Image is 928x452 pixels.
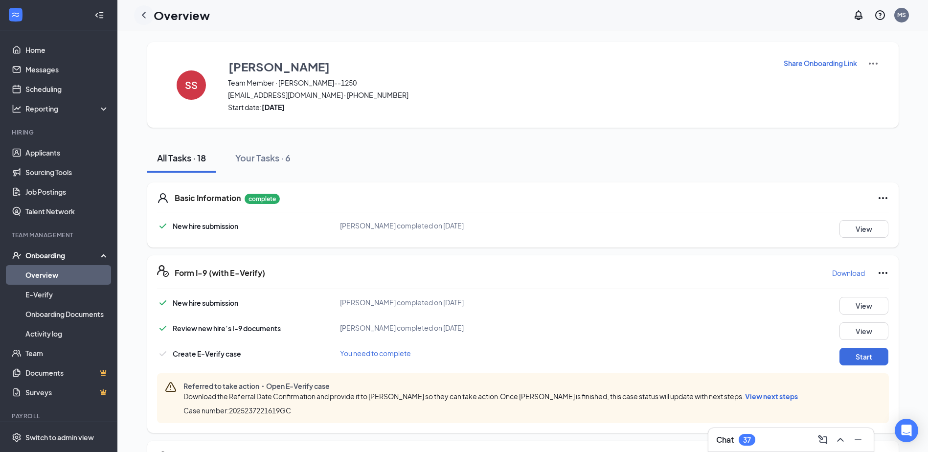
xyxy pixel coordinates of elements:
h3: [PERSON_NAME] [228,58,330,75]
h4: SS [185,82,198,89]
div: Payroll [12,412,107,420]
a: Job Postings [25,182,109,202]
svg: Ellipses [877,267,889,279]
a: Home [25,40,109,60]
span: New hire submission [173,298,238,307]
div: Switch to admin view [25,432,94,442]
span: Team Member · [PERSON_NAME]--1250 [228,78,771,88]
a: SurveysCrown [25,383,109,402]
p: Share Onboarding Link [784,58,857,68]
span: Start date: [228,102,771,112]
svg: Notifications [853,9,864,21]
svg: UserCheck [12,250,22,260]
a: Applicants [25,143,109,162]
div: Team Management [12,231,107,239]
svg: Collapse [94,10,104,20]
div: Hiring [12,128,107,136]
svg: Checkmark [157,297,169,309]
svg: Settings [12,432,22,442]
svg: Ellipses [877,192,889,204]
button: View [839,297,888,315]
span: Review new hire’s I-9 documents [173,324,281,333]
svg: ComposeMessage [817,434,829,446]
svg: FormI9EVerifyIcon [157,265,169,277]
button: Download [832,265,865,281]
button: [PERSON_NAME] [228,58,771,75]
a: Activity log [25,324,109,343]
button: SS [167,58,216,112]
strong: [DATE] [262,103,285,112]
a: Scheduling [25,79,109,99]
div: Onboarding [25,250,101,260]
button: ChevronUp [833,432,848,448]
svg: WorkstreamLogo [11,10,21,20]
svg: ChevronLeft [138,9,150,21]
a: Sourcing Tools [25,162,109,182]
p: Download [832,268,865,278]
button: Share Onboarding Link [783,58,858,68]
svg: User [157,192,169,204]
div: 37 [743,436,751,444]
svg: QuestionInfo [874,9,886,21]
p: complete [245,194,280,204]
h3: Chat [716,434,734,445]
div: MS [897,11,906,19]
div: All Tasks · 18 [157,152,206,164]
span: [PERSON_NAME] completed on [DATE] [340,323,464,332]
a: E-Verify [25,285,109,304]
h5: Basic Information [175,193,241,203]
span: Download the Referral Date Confirmation and provide it to [PERSON_NAME] so they can take action.O... [183,392,798,401]
span: New hire submission [173,222,238,230]
svg: Analysis [12,104,22,113]
button: View [839,220,888,238]
img: More Actions [867,58,879,69]
div: Reporting [25,104,110,113]
a: DocumentsCrown [25,363,109,383]
span: Create E-Verify case [173,349,241,358]
svg: Minimize [852,434,864,446]
div: Your Tasks · 6 [235,152,291,164]
a: Overview [25,265,109,285]
button: ComposeMessage [815,432,831,448]
button: Minimize [850,432,866,448]
a: Talent Network [25,202,109,221]
button: Start [839,348,888,365]
button: View [839,322,888,340]
svg: Warning [165,381,177,393]
svg: Checkmark [157,348,169,360]
h5: Form I-9 (with E-Verify) [175,268,265,278]
a: Team [25,343,109,363]
span: View next steps [745,392,798,401]
span: [PERSON_NAME] completed on [DATE] [340,221,464,230]
a: Onboarding Documents [25,304,109,324]
svg: ChevronUp [835,434,846,446]
span: [EMAIL_ADDRESS][DOMAIN_NAME] · [PHONE_NUMBER] [228,90,771,100]
span: Case number: 2025237221619GC [183,406,291,415]
svg: Checkmark [157,322,169,334]
span: You need to complete [340,349,411,358]
h1: Overview [154,7,210,23]
svg: Checkmark [157,220,169,232]
span: [PERSON_NAME] completed on [DATE] [340,298,464,307]
span: Referred to take action・Open E-Verify case [183,381,802,391]
div: Open Intercom Messenger [895,419,918,442]
a: Messages [25,60,109,79]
